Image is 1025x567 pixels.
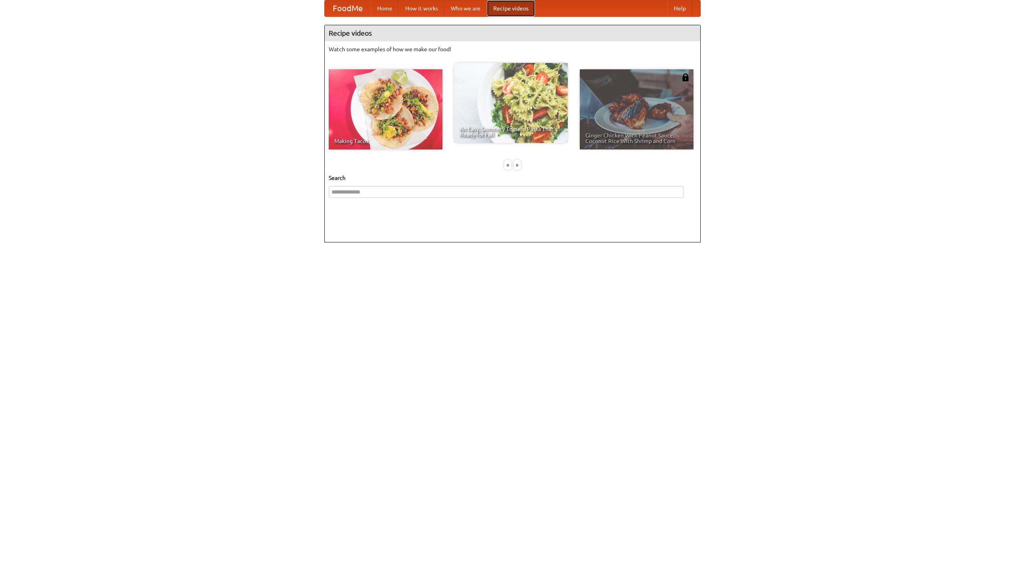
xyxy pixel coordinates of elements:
a: Help [667,0,692,16]
a: How it works [399,0,444,16]
span: Making Tacos [334,138,437,144]
a: Who we are [444,0,487,16]
img: 483408.png [681,73,689,81]
h4: Recipe videos [325,25,700,41]
a: Home [371,0,399,16]
div: « [504,160,511,170]
a: FoodMe [325,0,371,16]
h5: Search [329,174,696,182]
a: An Easy, Summery Tomato Pasta That's Ready for Fall [454,63,568,143]
div: » [514,160,521,170]
a: Making Tacos [329,69,442,149]
p: Watch some examples of how we make our food! [329,45,696,53]
a: Recipe videos [487,0,535,16]
span: An Easy, Summery Tomato Pasta That's Ready for Fall [460,126,562,137]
